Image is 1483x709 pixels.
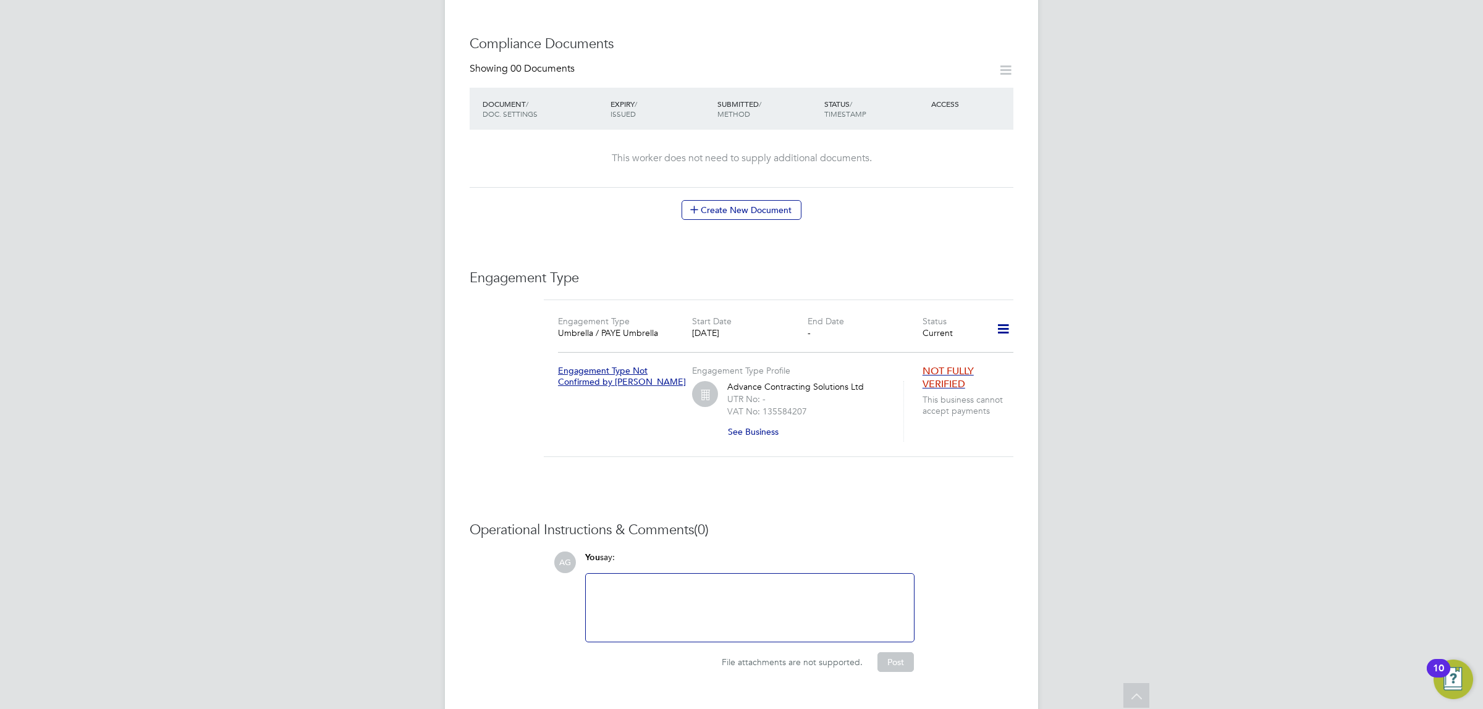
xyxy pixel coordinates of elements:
[607,93,714,125] div: EXPIRY
[470,269,1013,287] h3: Engagement Type
[923,394,1018,416] span: This business cannot accept payments
[470,35,1013,53] h3: Compliance Documents
[585,552,600,563] span: You
[470,62,577,75] div: Showing
[923,365,974,390] span: NOT FULLY VERIFIED
[482,152,1001,165] div: This worker does not need to supply additional documents.
[727,393,766,405] label: UTR No: -
[722,657,863,668] span: File attachments are not supported.
[585,552,915,573] div: say:
[635,99,637,109] span: /
[483,109,538,119] span: DOC. SETTINGS
[510,62,575,75] span: 00 Documents
[714,93,821,125] div: SUBMITTED
[692,365,790,376] label: Engagement Type Profile
[1433,668,1444,684] div: 10
[1434,660,1473,699] button: Open Resource Center, 10 new notifications
[558,327,673,338] div: Umbrella / PAYE Umbrella
[923,327,980,338] div: Current
[877,652,914,672] button: Post
[692,316,732,327] label: Start Date
[923,316,947,327] label: Status
[558,316,630,327] label: Engagement Type
[558,365,686,387] span: Engagement Type Not Confirmed by [PERSON_NAME]
[928,93,1013,115] div: ACCESS
[727,422,788,442] button: See Business
[694,521,709,538] span: (0)
[480,93,607,125] div: DOCUMENT
[824,109,866,119] span: TIMESTAMP
[682,200,801,220] button: Create New Document
[808,316,844,327] label: End Date
[850,99,852,109] span: /
[808,327,923,338] div: -
[759,99,761,109] span: /
[692,327,807,338] div: [DATE]
[821,93,928,125] div: STATUS
[727,406,807,417] label: VAT No: 135584207
[611,109,636,119] span: ISSUED
[554,552,576,573] span: AG
[526,99,528,109] span: /
[470,521,1013,539] h3: Operational Instructions & Comments
[717,109,750,119] span: METHOD
[727,381,888,442] div: Advance Contracting Solutions Ltd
